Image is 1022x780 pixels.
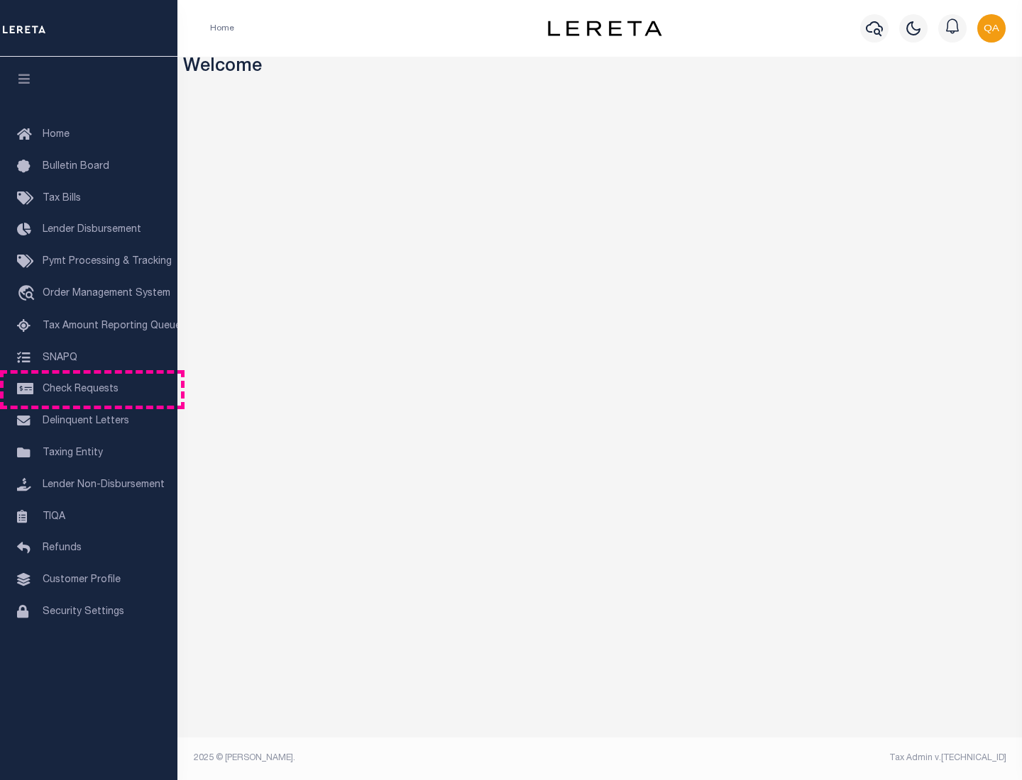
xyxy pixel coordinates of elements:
[548,21,661,36] img: logo-dark.svg
[43,352,77,362] span: SNAPQ
[17,285,40,303] i: travel_explore
[43,543,82,553] span: Refunds
[43,511,65,521] span: TIQA
[183,752,600,764] div: 2025 © [PERSON_NAME].
[43,480,165,490] span: Lender Non-Disbursement
[43,257,172,267] span: Pymt Processing & Tracking
[43,416,129,426] span: Delinquent Letters
[43,130,70,140] span: Home
[43,289,170,299] span: Order Management System
[43,194,81,204] span: Tax Bills
[43,607,124,617] span: Security Settings
[43,384,119,394] span: Check Requests
[43,225,141,235] span: Lender Disbursement
[977,14,1006,43] img: svg+xml;base64,PHN2ZyB4bWxucz0iaHR0cDovL3d3dy53My5vcmcvMjAwMC9zdmciIHBvaW50ZXItZXZlbnRzPSJub25lIi...
[183,57,1017,79] h3: Welcome
[43,162,109,172] span: Bulletin Board
[210,22,234,35] li: Home
[43,321,181,331] span: Tax Amount Reporting Queue
[610,752,1006,764] div: Tax Admin v.[TECHNICAL_ID]
[43,448,103,458] span: Taxing Entity
[43,575,121,585] span: Customer Profile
